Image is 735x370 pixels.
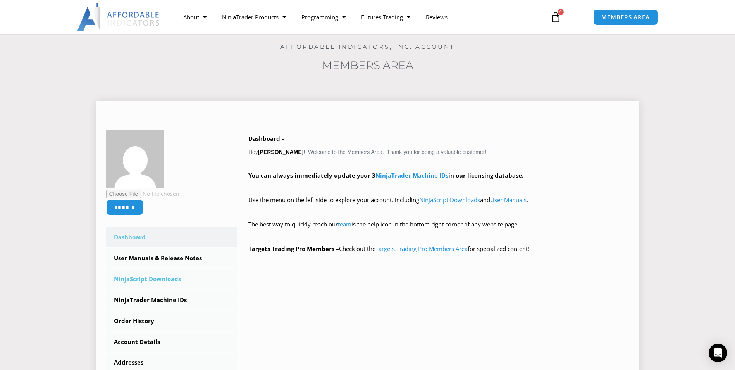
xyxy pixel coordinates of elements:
a: About [176,8,214,26]
a: Affordable Indicators, Inc. Account [280,43,455,50]
nav: Menu [176,8,541,26]
a: 0 [539,6,573,28]
a: Targets Trading Pro Members Area [375,245,468,252]
a: Dashboard [106,227,237,247]
strong: You can always immediately update your 3 in our licensing database. [248,171,523,179]
a: Order History [106,311,237,331]
span: 0 [558,9,564,15]
b: Dashboard – [248,135,285,142]
a: User Manuals [490,196,527,204]
strong: [PERSON_NAME] [258,149,303,155]
img: b4e2eee06595d376c063920cea92b1382eadbd5c45047495a92f47f2f99b0a40 [106,130,164,188]
a: team [338,220,351,228]
p: Use the menu on the left side to explore your account, including and . [248,195,629,216]
a: NinjaScript Downloads [419,196,480,204]
a: NinjaScript Downloads [106,269,237,289]
a: Members Area [322,59,413,72]
a: NinjaTrader Products [214,8,294,26]
a: User Manuals & Release Notes [106,248,237,268]
strong: Targets Trading Pro Members – [248,245,339,252]
span: MEMBERS AREA [601,14,650,20]
div: Open Intercom Messenger [709,344,727,362]
div: Hey ! Welcome to the Members Area. Thank you for being a valuable customer! [248,133,629,254]
a: MEMBERS AREA [593,9,658,25]
a: Programming [294,8,353,26]
a: NinjaTrader Machine IDs [106,290,237,310]
a: Account Details [106,332,237,352]
img: LogoAI | Affordable Indicators – NinjaTrader [77,3,160,31]
p: Check out the for specialized content! [248,244,629,254]
a: Futures Trading [353,8,418,26]
p: The best way to quickly reach our is the help icon in the bottom right corner of any website page! [248,219,629,241]
a: NinjaTrader Machine IDs [375,171,448,179]
a: Reviews [418,8,455,26]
